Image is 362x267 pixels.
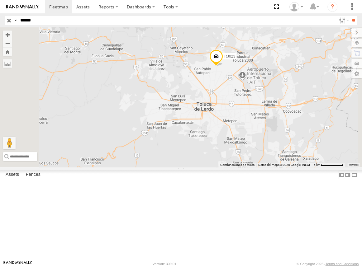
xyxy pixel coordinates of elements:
a: Términos (se abre en una nueva pestaña) [349,163,359,166]
label: Search Query [13,16,18,25]
span: Datos del mapa ©2025 Google, INEGI [258,163,310,166]
label: Assets [2,171,22,179]
span: RJ023 [224,54,235,58]
button: Zoom out [3,39,12,48]
label: Fences [23,171,44,179]
span: 5 km [314,163,321,166]
label: Dock Summary Table to the Right [345,170,351,179]
button: Escala del mapa: 5 km por 69 píxeles [312,163,345,167]
a: Visit our Website [3,261,32,267]
label: Hide Summary Table [351,170,357,179]
div: Version: 309.01 [153,262,176,266]
label: Search Filter Options [336,16,350,25]
img: rand-logo.svg [6,5,39,9]
button: Zoom in [3,30,12,39]
a: Terms and Conditions [326,262,359,266]
div: © Copyright 2025 - [297,262,359,266]
label: Measure [3,59,12,68]
label: Map Settings [351,69,362,78]
button: Combinaciones de teclas [220,163,255,167]
button: Arrastra al hombrecito al mapa para abrir Street View [3,137,16,149]
button: Zoom Home [3,48,12,56]
label: Dock Summary Table to the Left [338,170,345,179]
div: Josue Jimenez [287,2,305,12]
i: ? [327,2,337,12]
